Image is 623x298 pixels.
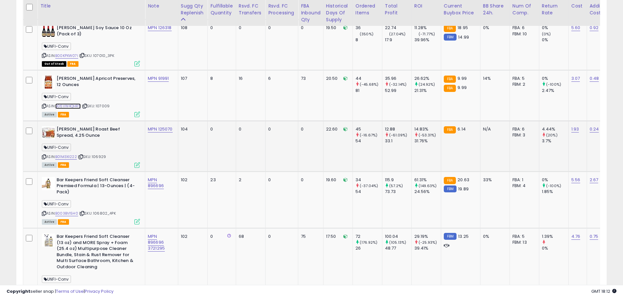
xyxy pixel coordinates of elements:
[444,126,456,133] small: FBA
[355,37,382,43] div: 8
[42,76,55,89] img: 51KfKnDIzvL._SL40_.jpg
[385,126,411,132] div: 12.88
[571,75,580,82] a: 3.07
[58,219,69,225] span: FBA
[239,234,261,239] div: 68
[385,76,411,81] div: 35.96
[512,81,534,87] div: FBM: 2
[414,234,441,239] div: 29.19%
[542,234,568,239] div: 1.39%
[385,189,411,195] div: 73.73
[389,240,406,245] small: (105.13%)
[55,211,78,216] a: B003BVI5H0
[590,75,599,82] a: 0.48
[7,289,113,295] div: seller snap | |
[355,234,382,239] div: 72
[57,177,136,197] b: Bar Keepers Friend Soft Cleanser Premixed Formula | 13-Ounces | (4-Pack)
[355,88,382,94] div: 81
[82,103,110,109] span: | SKU: 107009
[542,25,568,31] div: 0%
[444,34,457,41] small: FBM
[355,126,382,132] div: 45
[385,177,411,183] div: 115.9
[458,75,467,81] span: 9.99
[458,25,468,31] span: 18.95
[326,177,348,183] div: 19.60
[360,183,378,188] small: (-37.04%)
[444,85,456,92] small: FBA
[210,126,231,132] div: 0
[483,3,507,16] div: BB Share 24h.
[590,233,598,240] a: 0.75
[385,234,411,239] div: 100.04
[542,138,568,144] div: 3.7%
[56,288,84,294] a: Terms of Use
[58,112,69,117] span: FBA
[42,126,140,167] div: ASIN:
[42,162,57,168] span: All listings currently available for purchase on Amazon
[512,183,534,189] div: FBM: 4
[148,75,169,82] a: MPN 91991
[148,25,172,31] a: MPN 126318
[360,82,378,87] small: (-45.68%)
[148,126,173,132] a: MPN 125070
[483,177,505,183] div: 33%
[483,76,505,81] div: 14%
[512,126,534,132] div: FBA: 6
[239,3,263,16] div: Rsvd. FC Transfers
[571,3,584,9] div: Cost
[42,93,71,100] span: UNFI-Conv
[355,177,382,183] div: 34
[590,177,598,183] a: 2.67
[42,177,55,190] img: 41ELrJY7sNL._SL40_.jpg
[7,288,30,294] strong: Copyright
[210,234,231,239] div: 0
[268,234,293,239] div: 0
[385,3,409,16] div: Total Profit
[239,126,261,132] div: 0
[148,3,175,9] div: Note
[512,76,534,81] div: FBA: 5
[571,233,580,240] a: 4.76
[571,25,580,31] a: 5.60
[239,76,261,81] div: 16
[590,25,599,31] a: 0.92
[268,25,293,31] div: 0
[210,25,231,31] div: 0
[42,112,57,117] span: All listings currently available for purchase on Amazon
[239,25,261,31] div: 0
[42,126,55,139] img: 51nrVNG9qwS._SL40_.jpg
[148,177,164,189] a: MPN 896696
[571,177,580,183] a: 5.56
[542,177,568,183] div: 0%
[42,234,55,247] img: 41lPheHgS3L._SL40_.jpg
[419,31,435,37] small: (-71.77%)
[210,76,231,81] div: 8
[419,132,436,138] small: (-53.31%)
[483,25,505,31] div: 0%
[414,25,441,31] div: 11.28%
[512,25,534,31] div: FBA: 6
[542,245,568,251] div: 0%
[385,25,411,31] div: 22.74
[355,25,382,31] div: 36
[542,76,568,81] div: 0%
[389,82,407,87] small: (-32.14%)
[181,3,205,16] div: Sugg Qty Replenish
[414,245,441,251] div: 39.41%
[55,154,77,160] a: B01M3XI222
[326,76,348,81] div: 20.50
[444,185,457,192] small: FBM
[414,3,438,9] div: ROI
[355,3,379,16] div: Ordered Items
[301,177,318,183] div: 0
[301,76,318,81] div: 73
[42,219,57,225] span: All listings currently available for purchase on Amazon
[414,138,441,144] div: 31.76%
[85,288,113,294] a: Privacy Policy
[360,240,377,245] small: (176.92%)
[42,76,140,116] div: ASIN:
[512,177,534,183] div: FBA: 1
[210,3,233,16] div: Fulfillable Quantity
[546,132,558,138] small: (20%)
